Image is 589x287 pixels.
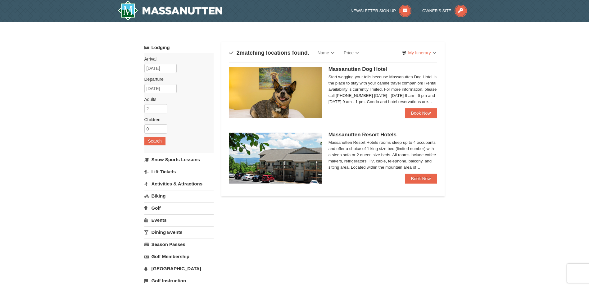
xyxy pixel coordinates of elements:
label: Departure [144,76,209,82]
img: 27428181-5-81c892a3.jpg [229,67,322,118]
a: Biking [144,190,214,202]
span: Massanutten Resort Hotels [328,132,396,138]
a: Newsletter Sign Up [351,8,411,13]
div: Massanutten Resort Hotels rooms sleep up to 4 occupants and offer a choice of 1 king size bed (li... [328,139,437,171]
a: My Itinerary [398,48,440,57]
a: Lodging [144,42,214,53]
a: Price [339,47,364,59]
a: Events [144,214,214,226]
a: Dining Events [144,226,214,238]
h4: matching locations found. [229,50,309,56]
label: Arrival [144,56,209,62]
a: Golf Membership [144,251,214,262]
span: Newsletter Sign Up [351,8,396,13]
span: 2 [237,50,240,56]
button: Search [144,137,165,145]
img: 19219026-1-e3b4ac8e.jpg [229,133,322,184]
label: Adults [144,96,209,102]
a: Season Passes [144,239,214,250]
span: Massanutten Dog Hotel [328,66,387,72]
img: Massanutten Resort Logo [118,1,223,20]
a: Massanutten Resort [118,1,223,20]
span: Owner's Site [422,8,451,13]
label: Children [144,116,209,123]
a: Golf [144,202,214,214]
a: Book Now [405,108,437,118]
a: Book Now [405,174,437,184]
a: Lift Tickets [144,166,214,177]
div: Start wagging your tails because Massanutten Dog Hotel is the place to stay with your canine trav... [328,74,437,105]
a: [GEOGRAPHIC_DATA] [144,263,214,274]
a: Name [313,47,339,59]
a: Golf Instruction [144,275,214,286]
a: Owner's Site [422,8,467,13]
a: Activities & Attractions [144,178,214,189]
a: Snow Sports Lessons [144,154,214,165]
